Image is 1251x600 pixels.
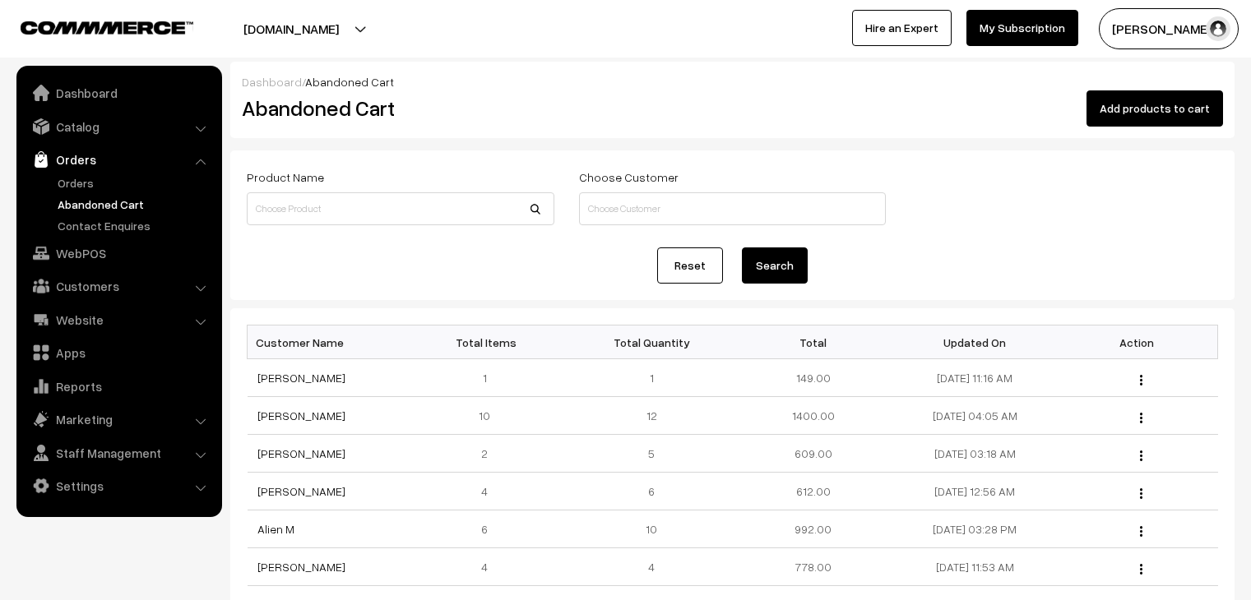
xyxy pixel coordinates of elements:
[732,325,894,359] th: Total
[732,435,894,473] td: 609.00
[21,438,216,468] a: Staff Management
[21,372,216,401] a: Reports
[657,247,723,284] a: Reset
[894,359,1056,397] td: [DATE] 11:16 AM
[53,217,216,234] a: Contact Enquires
[894,435,1056,473] td: [DATE] 03:18 AM
[21,471,216,501] a: Settings
[732,473,894,510] td: 612.00
[1140,375,1142,385] img: Menu
[409,359,571,397] td: 1
[53,196,216,213] a: Abandoned Cart
[571,435,733,473] td: 5
[21,112,216,141] a: Catalog
[257,560,345,574] a: [PERSON_NAME]
[1140,488,1142,499] img: Menu
[257,446,345,460] a: [PERSON_NAME]
[305,75,394,89] span: Abandoned Cart
[248,325,410,359] th: Customer Name
[571,510,733,548] td: 10
[257,484,345,498] a: [PERSON_NAME]
[571,397,733,435] td: 12
[571,325,733,359] th: Total Quantity
[21,145,216,174] a: Orders
[1140,450,1142,461] img: Menu
[571,548,733,586] td: 4
[409,435,571,473] td: 2
[1087,90,1223,127] button: Add products to cart
[21,16,164,36] a: COMMMERCE
[21,404,216,434] a: Marketing
[21,78,216,108] a: Dashboard
[247,192,554,225] input: Choose Product
[1099,8,1239,49] button: [PERSON_NAME]…
[852,10,952,46] a: Hire an Expert
[732,359,894,397] td: 149.00
[409,325,571,359] th: Total Items
[257,408,345,422] a: [PERSON_NAME]
[894,548,1056,586] td: [DATE] 11:53 AM
[742,247,808,284] button: Search
[732,397,894,435] td: 1400.00
[186,8,396,49] button: [DOMAIN_NAME]
[409,548,571,586] td: 4
[21,238,216,268] a: WebPOS
[732,510,894,548] td: 992.00
[242,73,1223,90] div: /
[409,397,571,435] td: 10
[571,473,733,510] td: 6
[247,168,324,186] label: Product Name
[1140,564,1142,575] img: Menu
[966,10,1078,46] a: My Subscription
[21,21,193,34] img: COMMMERCE
[409,510,571,548] td: 6
[732,548,894,586] td: 778.00
[21,305,216,335] a: Website
[894,397,1056,435] td: [DATE] 04:05 AM
[894,473,1056,510] td: [DATE] 12:56 AM
[1140,526,1142,537] img: Menu
[1140,413,1142,423] img: Menu
[579,168,679,186] label: Choose Customer
[894,510,1056,548] td: [DATE] 03:28 PM
[579,192,887,225] input: Choose Customer
[894,325,1056,359] th: Updated On
[242,75,302,89] a: Dashboard
[1206,16,1230,41] img: user
[571,359,733,397] td: 1
[21,338,216,367] a: Apps
[1056,325,1218,359] th: Action
[257,522,294,536] a: Alien M
[257,371,345,385] a: [PERSON_NAME]
[409,473,571,510] td: 4
[242,95,553,121] h2: Abandoned Cart
[21,271,216,301] a: Customers
[53,174,216,192] a: Orders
